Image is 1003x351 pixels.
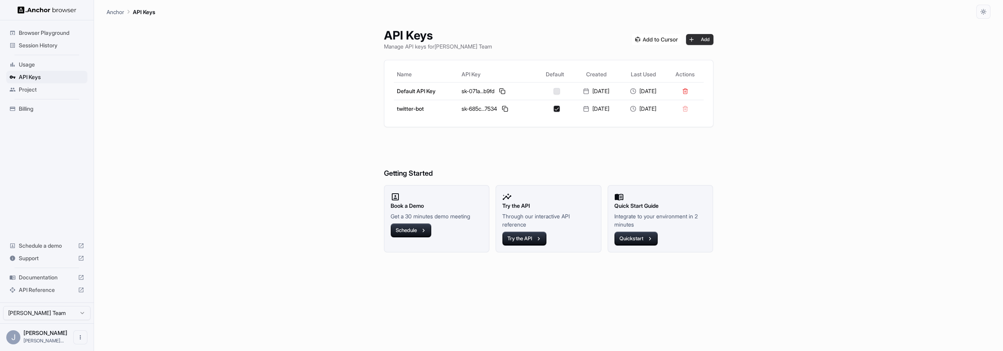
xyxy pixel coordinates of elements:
[623,87,664,95] div: [DATE]
[6,83,87,96] div: Project
[6,27,87,39] div: Browser Playground
[394,100,459,117] td: twitter-bot
[19,86,84,94] span: Project
[394,67,459,82] th: Name
[502,202,595,210] h2: Try the API
[623,105,664,113] div: [DATE]
[462,86,534,96] div: sk-071a...b9fd
[384,137,713,179] h6: Getting Started
[620,67,667,82] th: Last Used
[384,28,492,42] h1: API Keys
[632,34,681,45] img: Add anchorbrowser MCP server to Cursor
[537,67,573,82] th: Default
[614,202,707,210] h2: Quick Start Guide
[614,212,707,229] p: Integrate to your environment in 2 minutes
[19,61,84,68] span: Usage
[391,223,431,238] button: Schedule
[502,212,595,229] p: Through our interactive API reference
[573,67,620,82] th: Created
[394,82,459,100] td: Default API Key
[391,212,483,220] p: Get a 30 minutes demo meeting
[73,330,87,344] button: Open menu
[576,105,617,113] div: [DATE]
[133,8,155,16] p: API Keys
[6,58,87,71] div: Usage
[6,71,87,83] div: API Keys
[24,338,64,344] span: john@anchorbrowser.io
[19,41,84,49] span: Session History
[667,67,704,82] th: Actions
[614,232,658,246] button: Quickstart
[6,39,87,52] div: Session History
[462,104,534,113] div: sk-685c...7534
[6,271,87,284] div: Documentation
[6,103,87,115] div: Billing
[19,29,84,37] span: Browser Playground
[107,7,155,16] nav: breadcrumb
[686,34,713,45] button: Add
[502,232,547,246] button: Try the API
[24,329,67,336] span: John Marbach
[19,274,75,281] span: Documentation
[6,284,87,296] div: API Reference
[19,105,84,113] span: Billing
[18,6,76,14] img: Anchor Logo
[498,86,507,96] button: Copy API key
[384,42,492,50] p: Manage API keys for [PERSON_NAME] Team
[19,242,75,250] span: Schedule a demo
[19,254,75,262] span: Support
[576,87,617,95] div: [DATE]
[391,202,483,210] h2: Book a Demo
[107,8,124,16] p: Anchor
[6,239,87,252] div: Schedule a demo
[500,104,510,113] button: Copy API key
[19,73,84,81] span: API Keys
[19,286,75,294] span: API Reference
[6,330,20,344] div: J
[458,67,537,82] th: API Key
[6,252,87,265] div: Support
